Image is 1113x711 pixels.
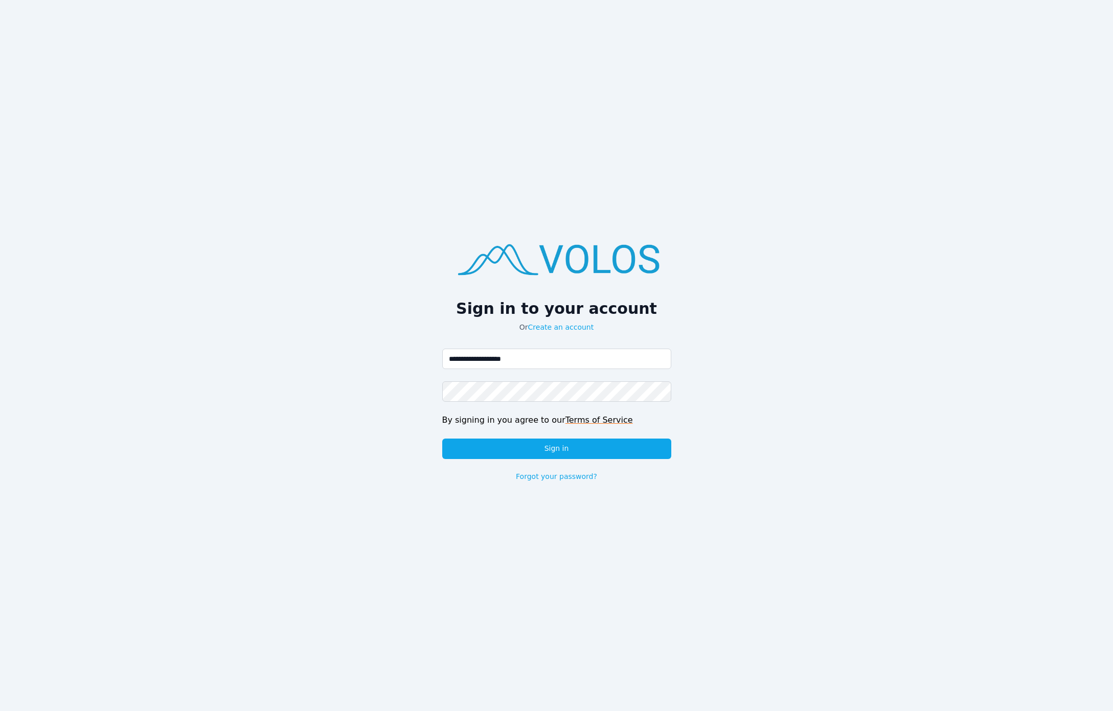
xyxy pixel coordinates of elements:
[528,323,594,331] a: Create an account
[442,322,671,332] p: Or
[442,230,671,287] img: logo.png
[442,300,671,318] h2: Sign in to your account
[516,471,597,481] a: Forgot your password?
[565,415,633,425] a: Terms of Service
[442,439,671,459] button: Sign in
[442,414,671,426] div: By signing in you agree to our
